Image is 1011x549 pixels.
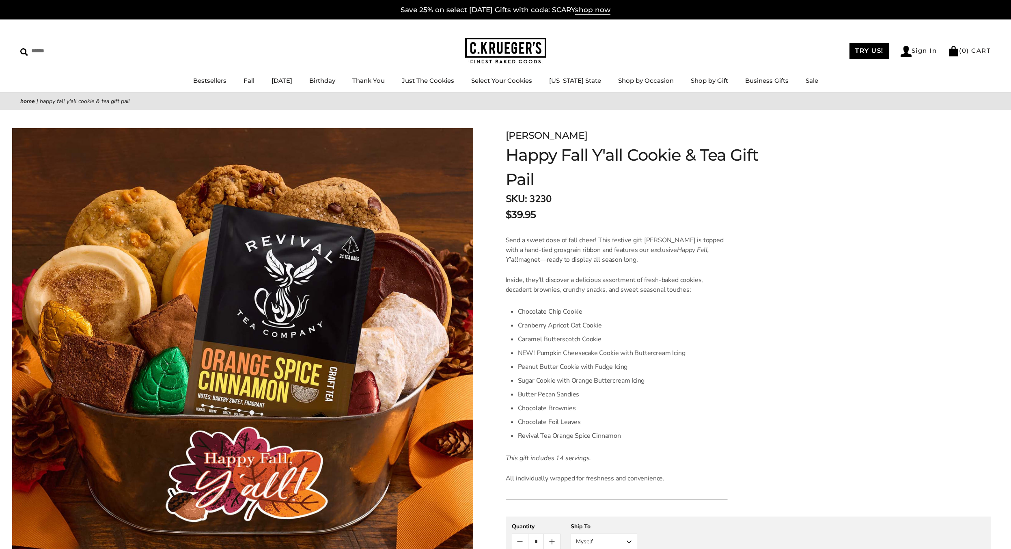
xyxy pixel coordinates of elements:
a: [US_STATE] State [549,77,601,84]
li: Chocolate Foil Leaves [518,415,728,429]
li: Sugar Cookie with Orange Buttercream Icing [518,374,728,388]
em: Happy Fall, Y’all [506,245,709,264]
span: All individually wrapped for freshness and convenience. [506,474,664,483]
li: Cranberry Apricot Oat Cookie [518,319,728,332]
a: Bestsellers [193,77,226,84]
em: This gift includes 14 servings. [506,454,591,463]
img: C.KRUEGER'S [465,38,546,64]
h1: Happy Fall Y'all Cookie & Tea Gift Pail [506,143,765,192]
div: Ship To [571,523,637,530]
span: 3230 [529,192,551,205]
a: Shop by Occasion [618,77,674,84]
a: Select Your Cookies [471,77,532,84]
li: Butter Pecan Sandies [518,388,728,401]
a: Thank You [352,77,385,84]
span: shop now [575,6,610,15]
a: Fall [244,77,254,84]
a: Birthday [309,77,335,84]
span: $39.95 [506,207,536,222]
li: Peanut Butter Cookie with Fudge Icing [518,360,728,374]
a: Just The Cookies [402,77,454,84]
a: Save 25% on select [DATE] Gifts with code: SCARYshop now [401,6,610,15]
p: Inside, they’ll discover a delicious assortment of fresh-baked cookies, decadent brownies, crunch... [506,275,728,295]
li: Chocolate Brownies [518,401,728,415]
li: NEW! Pumpkin Cheesecake Cookie with Buttercream Icing [518,346,728,360]
a: (0) CART [948,47,991,54]
input: Search [20,45,117,57]
a: Shop by Gift [691,77,728,84]
li: Revival Tea Orange Spice Cinnamon [518,429,728,443]
a: TRY US! [849,43,889,59]
div: [PERSON_NAME] [506,128,765,143]
li: Chocolate Chip Cookie [518,305,728,319]
a: Sale [806,77,818,84]
p: Send a sweet dose of fall cheer! This festive gift [PERSON_NAME] is topped with a hand-tied grosg... [506,235,728,265]
nav: breadcrumbs [20,97,991,106]
span: Happy Fall Y'all Cookie & Tea Gift Pail [40,97,130,105]
a: Business Gifts [745,77,789,84]
a: Home [20,97,35,105]
strong: SKU: [506,192,527,205]
li: Caramel Butterscotch Cookie [518,332,728,346]
span: | [37,97,38,105]
span: 0 [962,47,967,54]
a: Sign In [901,46,937,57]
img: Account [901,46,912,57]
img: Bag [948,46,959,56]
a: [DATE] [272,77,292,84]
iframe: Sign Up via Text for Offers [6,518,84,543]
img: Search [20,48,28,56]
div: Quantity [512,523,560,530]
